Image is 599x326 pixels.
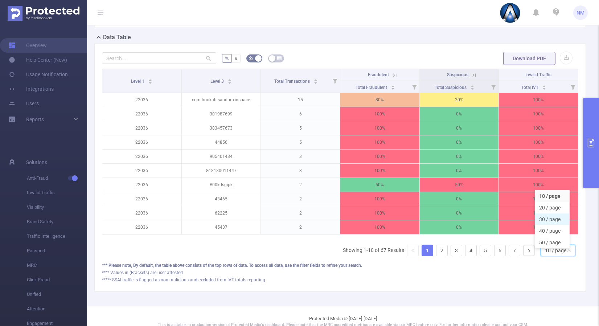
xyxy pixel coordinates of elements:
[27,215,87,229] span: Brand Safety
[525,72,551,77] span: Invalid Traffic
[182,121,261,135] p: 383457673
[535,225,570,237] li: 40 / page
[499,220,578,234] p: 100%
[356,85,388,90] span: Total Fraudulent
[420,164,499,178] p: 0%
[182,150,261,163] p: 905401434
[102,277,578,283] div: ***** SSAI traffic is flagged as non-malicious and excluded from IVT totals reporting
[227,78,232,82] div: Sort
[330,69,340,93] i: Filter menu
[420,150,499,163] p: 0%
[102,269,578,276] div: **** Values in (Brackets) are user attested
[340,220,419,234] p: 100%
[368,72,389,77] span: Fraudulent
[102,206,181,220] p: 22036
[182,164,261,178] p: G18180011447
[391,84,395,86] i: icon: caret-up
[495,245,505,256] a: 6
[420,220,499,234] p: 0%
[225,56,229,61] span: %
[435,85,468,90] span: Total Suspicious
[391,84,395,89] div: Sort
[470,87,474,89] i: icon: caret-down
[407,245,419,256] li: Previous Page
[499,107,578,121] p: 100%
[148,78,152,82] div: Sort
[102,135,181,149] p: 22036
[182,93,261,107] p: com.hookah.sandboxinspace
[131,79,145,84] span: Level 1
[411,248,415,253] i: icon: left
[210,79,225,84] span: Level 3
[227,81,231,83] i: icon: caret-down
[542,84,546,89] div: Sort
[27,258,87,273] span: MRC
[420,135,499,149] p: 0%
[261,150,340,163] p: 3
[234,56,238,61] span: #
[535,213,570,225] li: 30 / page
[470,84,474,86] i: icon: caret-up
[27,229,87,244] span: Traffic Intelligence
[102,121,181,135] p: 22036
[261,178,340,192] p: 2
[9,82,54,96] a: Integrations
[277,56,282,60] i: icon: table
[9,67,68,82] a: Usage Notification
[261,135,340,149] p: 5
[102,164,181,178] p: 22036
[420,107,499,121] p: 0%
[465,245,476,256] a: 4
[261,121,340,135] p: 5
[391,87,395,89] i: icon: caret-down
[102,107,181,121] p: 22036
[436,245,448,256] li: 2
[499,121,578,135] p: 100%
[499,93,578,107] p: 100%
[182,107,261,121] p: 301987699
[470,84,475,89] div: Sort
[313,78,317,80] i: icon: caret-up
[148,78,152,80] i: icon: caret-up
[527,249,531,253] i: icon: right
[9,38,47,53] a: Overview
[9,96,39,111] a: Users
[182,135,261,149] p: 44856
[567,248,571,253] i: icon: down
[26,155,47,170] span: Solutions
[182,220,261,234] p: 45437
[182,178,261,192] p: B00kdsgipk
[27,171,87,186] span: Anti-Fraud
[313,78,318,82] div: Sort
[521,85,539,90] span: Total IVT
[340,135,419,149] p: 100%
[102,220,181,234] p: 22036
[451,245,462,256] li: 3
[499,192,578,206] p: 100%
[102,192,181,206] p: 22036
[182,192,261,206] p: 43465
[535,190,570,202] li: 10 / page
[447,72,468,77] span: Suspicious
[102,178,181,192] p: 22036
[499,150,578,163] p: 100%
[509,245,520,256] li: 7
[313,81,317,83] i: icon: caret-down
[27,200,87,215] span: Visibility
[103,33,131,42] h2: Data Table
[102,150,181,163] p: 22036
[503,52,555,65] button: Download PDF
[343,245,404,256] li: Showing 1-10 of 67 Results
[420,192,499,206] p: 0%
[261,206,340,220] p: 2
[422,245,433,256] a: 1
[436,245,447,256] a: 2
[340,121,419,135] p: 100%
[26,112,44,127] a: Reports
[535,202,570,213] li: 20 / page
[340,107,419,121] p: 100%
[27,273,87,287] span: Click Fraud
[494,245,506,256] li: 6
[26,117,44,122] span: Reports
[274,79,311,84] span: Total Transactions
